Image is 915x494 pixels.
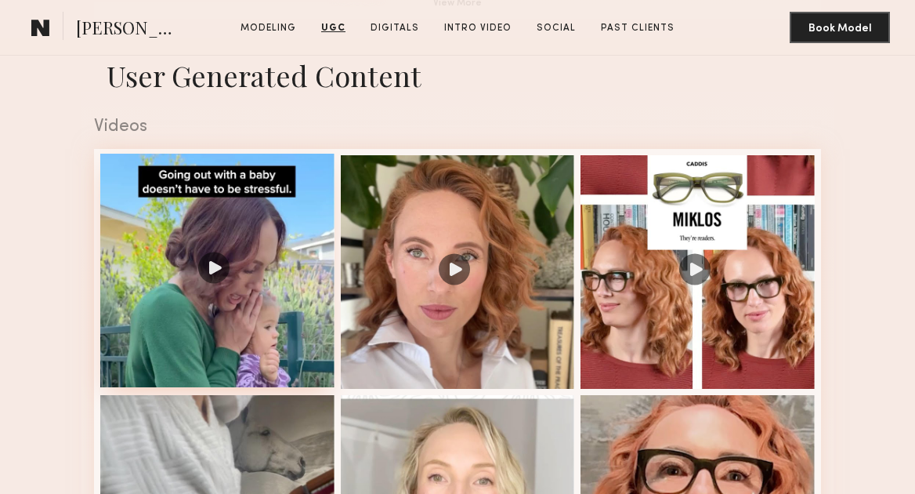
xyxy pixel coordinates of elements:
[790,12,890,43] button: Book Model
[76,16,185,43] span: [PERSON_NAME]
[595,21,681,35] a: Past Clients
[315,21,352,35] a: UGC
[530,21,582,35] a: Social
[81,56,834,94] h1: User Generated Content
[364,21,425,35] a: Digitals
[234,21,302,35] a: Modeling
[438,21,518,35] a: Intro Video
[790,20,890,34] a: Book Model
[94,118,821,136] div: Videos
